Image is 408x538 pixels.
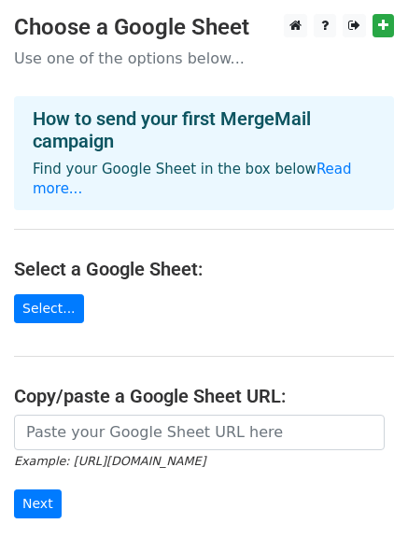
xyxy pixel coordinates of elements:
[14,385,394,407] h4: Copy/paste a Google Sheet URL:
[33,107,375,152] h4: How to send your first MergeMail campaign
[14,415,385,450] input: Paste your Google Sheet URL here
[14,294,84,323] a: Select...
[14,14,394,41] h3: Choose a Google Sheet
[33,160,375,199] p: Find your Google Sheet in the box below
[14,49,394,68] p: Use one of the options below...
[14,489,62,518] input: Next
[33,161,352,197] a: Read more...
[14,258,394,280] h4: Select a Google Sheet:
[14,454,205,468] small: Example: [URL][DOMAIN_NAME]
